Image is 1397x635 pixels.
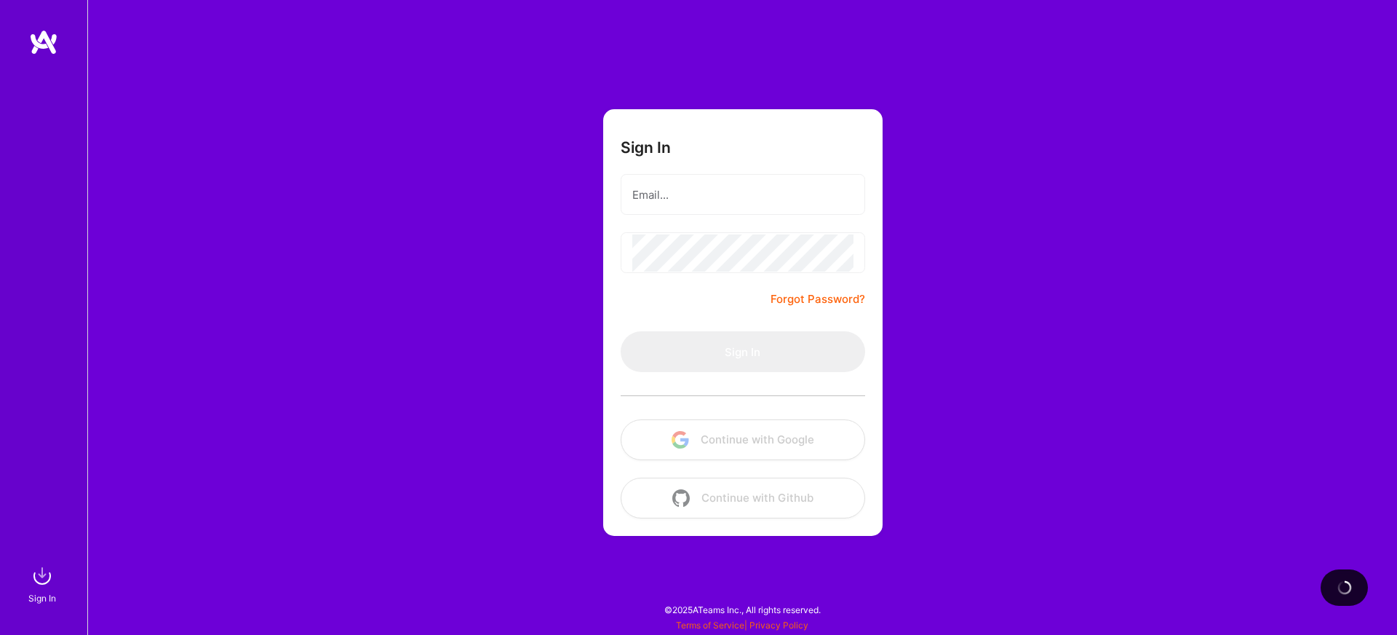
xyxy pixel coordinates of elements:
img: loading [1336,579,1353,596]
input: Email... [632,176,853,213]
button: Sign In [621,331,865,372]
h3: Sign In [621,138,671,157]
a: Forgot Password? [771,291,865,308]
div: © 2025 ATeams Inc., All rights reserved. [87,591,1397,628]
a: Terms of Service [676,620,744,631]
span: | [676,620,808,631]
img: sign in [28,561,57,591]
button: Continue with Google [621,419,865,460]
a: sign inSign In [31,561,57,606]
img: icon [672,431,689,449]
img: logo [29,29,58,55]
a: Privacy Policy [749,620,808,631]
div: Sign In [28,591,56,606]
img: icon [672,489,690,507]
button: Continue with Github [621,478,865,518]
